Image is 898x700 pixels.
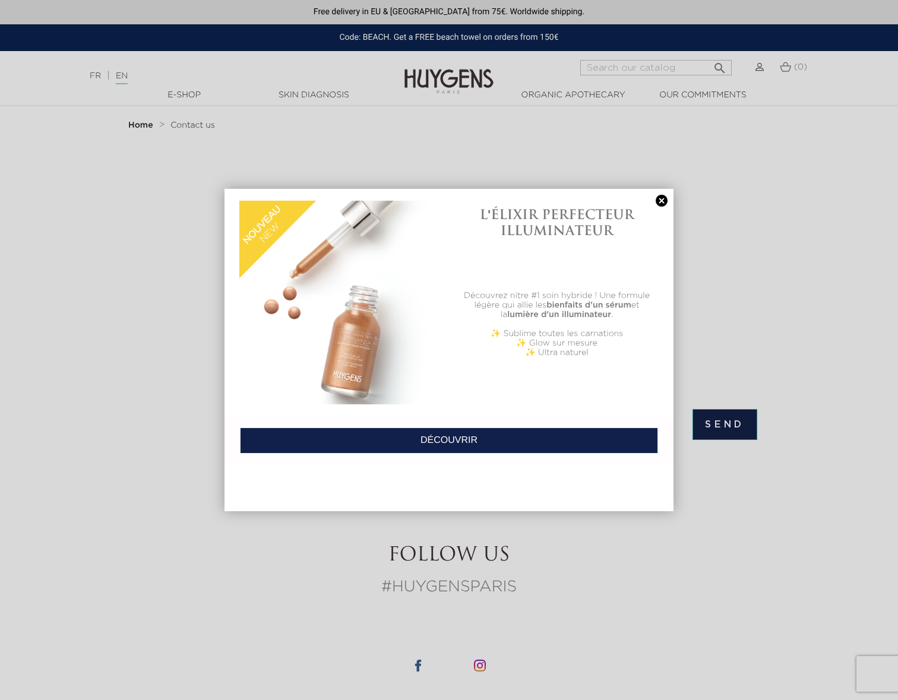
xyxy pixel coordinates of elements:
[455,329,659,338] p: ✨ Sublime toutes les carnations
[455,291,659,319] p: Découvrez nitre #1 soin hybride ! Une formule légère qui allie les et la .
[240,427,658,454] a: DÉCOUVRIR
[455,338,659,348] p: ✨ Glow sur mesure
[455,348,659,357] p: ✨ Ultra naturel
[507,311,611,319] b: lumière d'un illuminateur
[455,207,659,238] h1: L'ÉLIXIR PERFECTEUR ILLUMINATEUR
[546,301,631,309] b: bienfaits d'un sérum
